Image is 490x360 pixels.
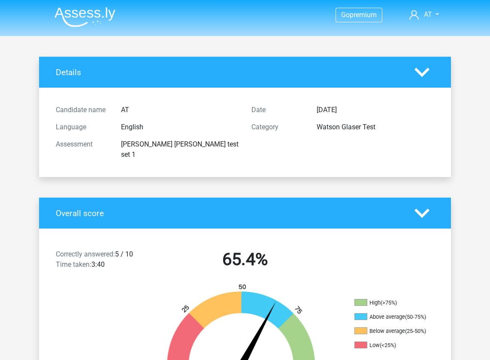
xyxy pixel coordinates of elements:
[354,299,440,307] li: High
[341,11,350,19] span: Go
[56,67,402,77] h4: Details
[56,250,115,258] span: Correctly answered:
[56,260,91,268] span: Time taken:
[49,105,115,115] div: Candidate name
[310,122,441,132] div: Watson Glaser Test
[49,122,115,132] div: Language
[381,299,397,306] div: (>75%)
[380,342,396,348] div: (<25%)
[245,105,310,115] div: Date
[54,7,115,27] img: Assessly
[405,314,426,320] div: (50-75%)
[354,327,440,335] li: Below average
[406,9,442,20] a: AT
[336,9,382,21] a: Gopremium
[405,328,426,334] div: (25-50%)
[49,139,115,160] div: Assessment
[245,122,310,132] div: Category
[310,105,441,115] div: [DATE]
[49,249,147,273] div: 5 / 10 3:40
[354,313,440,321] li: Above average
[56,208,402,218] h4: Overall score
[115,139,245,160] div: [PERSON_NAME] [PERSON_NAME] test set 1
[154,249,336,270] h2: 65.4%
[424,10,432,18] span: AT
[115,122,245,132] div: English
[354,342,440,349] li: Low
[350,11,377,19] span: premium
[115,105,245,115] div: AT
